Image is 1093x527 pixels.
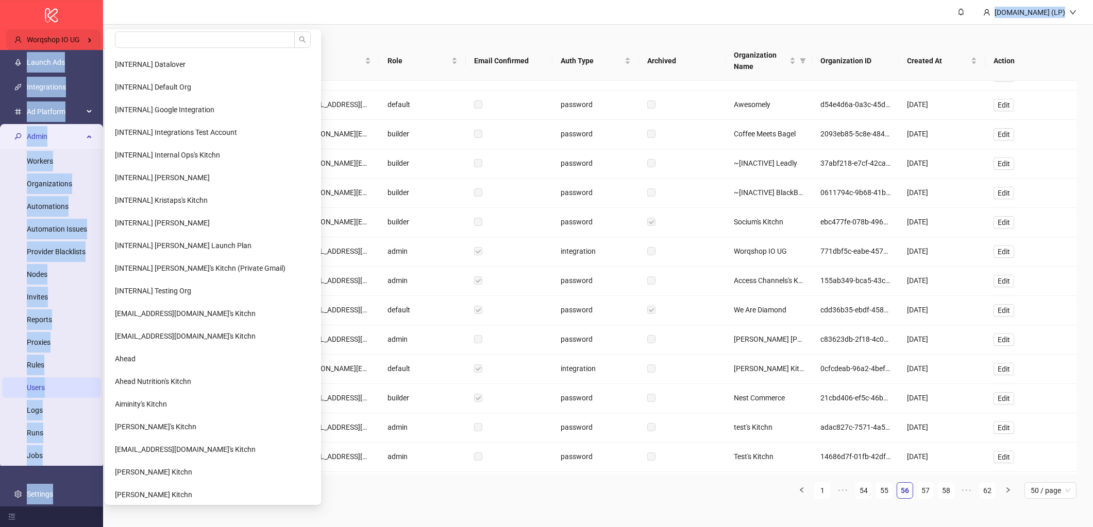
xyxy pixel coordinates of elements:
[1031,483,1070,498] span: 50 / page
[639,41,726,81] th: Archived
[994,157,1014,170] button: Edit
[794,482,810,499] button: left
[115,151,220,159] span: [INTERNAL] Internal Ops's Kitchn
[994,451,1014,463] button: Edit
[552,179,639,208] div: password
[820,128,890,139] div: 2093eb85-5c8e-4843-82e0-65cab021a393
[299,36,306,43] span: search
[734,421,804,433] div: test's Kitchn
[115,60,186,68] span: [INTERNAL] Datalover
[835,482,851,499] li: Previous 5 Pages
[115,83,191,91] span: [INTERNAL] Default Org
[998,453,1010,461] span: Edit
[820,333,890,345] div: c83623db-2f18-4c0c-8f20-8e2271fcd507
[1069,9,1077,16] span: down
[899,41,985,81] th: Created At
[115,355,136,363] span: Ahead
[466,41,552,81] th: Email Confirmed
[379,325,466,355] div: admin
[815,483,830,498] a: 1
[734,99,804,110] div: Awesomely
[379,267,466,296] div: admin
[379,355,466,384] div: default
[998,306,1010,314] span: Edit
[907,245,977,257] div: [DATE]
[994,99,1014,111] button: Edit
[994,245,1014,258] button: Edit
[552,267,639,296] div: password
[734,363,804,374] div: [PERSON_NAME] Kitchn
[27,383,45,392] a: Users
[994,363,1014,375] button: Edit
[998,189,1010,197] span: Edit
[907,157,977,169] div: [DATE]
[27,36,80,44] span: Worqshop IO UG
[388,55,449,66] span: Role
[379,296,466,325] div: default
[998,130,1010,138] span: Edit
[994,187,1014,199] button: Edit
[379,120,466,149] div: builder
[379,41,466,81] th: Role
[301,363,371,374] div: [PERSON_NAME][EMAIL_ADDRESS][DOMAIN_NAME]
[552,149,639,179] div: password
[907,55,969,66] span: Created At
[301,187,371,198] div: [PERSON_NAME][EMAIL_ADDRESS][DOMAIN_NAME]
[800,58,806,64] span: filter
[998,101,1010,109] span: Edit
[734,245,804,257] div: Worqshop IO UG
[561,55,623,66] span: Auth Type
[552,384,639,413] div: password
[115,400,167,408] span: Aiminity's Kitchn
[115,445,256,453] span: [EMAIL_ADDRESS][DOMAIN_NAME]'s Kitchn
[379,384,466,413] div: builder
[998,424,1010,432] span: Edit
[876,482,893,499] li: 55
[552,413,639,443] div: password
[998,365,1010,373] span: Edit
[379,237,466,267] div: admin
[907,392,977,403] div: [DATE]
[820,304,890,315] div: cdd36b35-ebdf-458f-ba88-f7daa1ad0cb5
[115,128,237,136] span: [INTERNAL] Integrations Test Account
[379,179,466,208] div: builder
[552,208,639,237] div: password
[734,333,804,345] div: [PERSON_NAME] [PERSON_NAME] Kitchn
[115,173,210,182] span: [INTERNAL] [PERSON_NAME]
[726,41,812,81] th: Organization Name
[820,157,890,169] div: 37abf218-e7cf-42ca-a85b-d1a6fe56669a
[115,241,251,250] span: [INTERNAL] [PERSON_NAME] Launch Plan
[115,106,214,114] span: [INTERNAL] Google Integration
[897,482,913,499] li: 56
[907,216,977,227] div: [DATE]
[820,99,890,110] div: d54e4d6a-0a3c-45d4-88c7-0f0d2f24b359
[27,293,48,301] a: Invites
[994,275,1014,287] button: Edit
[998,336,1010,344] span: Edit
[820,245,890,257] div: 771dbf5c-eabe-4572-9f37-3b3e76b25b7d
[820,187,890,198] div: 0611794c-9b68-41b5-a8b5-755ed0d3e49a
[115,219,210,227] span: [INTERNAL] [PERSON_NAME]
[1005,487,1011,493] span: right
[27,406,43,414] a: Logs
[552,325,639,355] div: password
[115,490,192,499] span: [PERSON_NAME] Kitchn
[998,394,1010,402] span: Edit
[734,392,804,403] div: Nest Commerce
[957,8,965,15] span: bell
[8,513,15,520] span: menu-fold
[552,472,639,501] div: integration
[734,157,804,169] div: ~[INACTIVE] Leadly
[979,482,996,499] li: 62
[301,275,371,286] div: [EMAIL_ADDRESS][DOMAIN_NAME]
[379,149,466,179] div: builder
[820,451,890,462] div: 14686d7f-01fb-42df-92a7-87e551195923
[115,468,192,476] span: [PERSON_NAME] Kitchn
[1000,482,1016,499] li: Next Page
[301,128,371,139] div: [PERSON_NAME][EMAIL_ADDRESS][DOMAIN_NAME]
[799,487,805,493] span: left
[990,7,1069,18] div: [DOMAIN_NAME] (LP)
[734,128,804,139] div: Coffee Meets Bagel
[812,41,899,81] th: Organization ID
